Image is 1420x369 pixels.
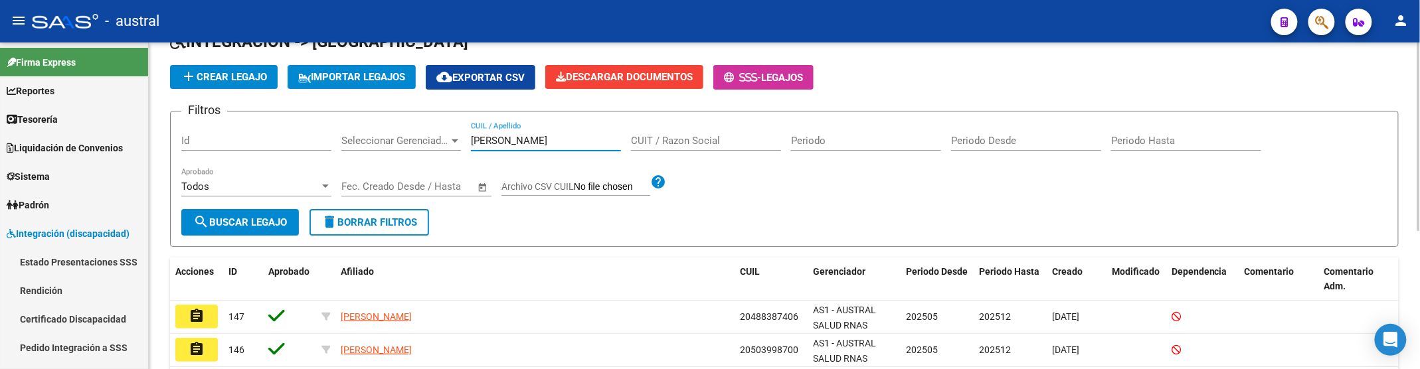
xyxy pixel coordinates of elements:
[1172,266,1227,277] span: Dependencia
[7,169,50,184] span: Sistema
[761,72,803,84] span: Legajos
[545,65,703,89] button: Descargar Documentos
[813,266,865,277] span: Gerenciador
[1112,266,1160,277] span: Modificado
[223,258,263,301] datatable-header-cell: ID
[181,181,209,192] span: Todos
[321,214,337,230] mat-icon: delete
[808,258,901,301] datatable-header-cell: Gerenciador
[1052,344,1079,355] span: [DATE]
[1245,266,1294,277] span: Comentario
[436,69,452,85] mat-icon: cloud_download
[341,181,385,192] input: Start date
[341,311,412,322] span: [PERSON_NAME]
[341,266,374,277] span: Afiliado
[181,209,299,236] button: Buscar Legajo
[170,65,278,89] button: Crear Legajo
[321,216,417,228] span: Borrar Filtros
[189,341,205,357] mat-icon: assignment
[574,181,650,193] input: Archivo CSV CUIL
[310,209,429,236] button: Borrar Filtros
[740,344,798,355] span: 20503998700
[501,181,574,192] span: Archivo CSV CUIL
[170,258,223,301] datatable-header-cell: Acciones
[268,266,310,277] span: Aprobado
[1052,266,1083,277] span: Creado
[713,65,814,90] button: -Legajos
[7,198,49,212] span: Padrón
[181,101,227,119] h3: Filtros
[476,180,491,195] button: Open calendar
[1239,258,1319,301] datatable-header-cell: Comentario
[228,311,244,322] span: 147
[193,214,209,230] mat-icon: search
[397,181,461,192] input: End date
[1052,311,1079,322] span: [DATE]
[906,266,968,277] span: Periodo Desde
[193,216,287,228] span: Buscar Legajo
[901,258,974,301] datatable-header-cell: Periodo Desde
[341,135,449,147] span: Seleccionar Gerenciador
[228,266,237,277] span: ID
[181,68,197,84] mat-icon: add
[1375,324,1407,356] div: Open Intercom Messenger
[724,72,761,84] span: -
[426,65,535,90] button: Exportar CSV
[650,174,666,190] mat-icon: help
[906,311,938,322] span: 202505
[1047,258,1107,301] datatable-header-cell: Creado
[228,344,244,355] span: 146
[175,266,214,277] span: Acciones
[813,338,876,364] span: AS1 - AUSTRAL SALUD RNAS
[11,13,27,29] mat-icon: menu
[436,72,525,84] span: Exportar CSV
[263,258,316,301] datatable-header-cell: Aprobado
[906,344,938,355] span: 202505
[288,65,416,89] button: IMPORTAR LEGAJOS
[556,71,693,83] span: Descargar Documentos
[979,266,1039,277] span: Periodo Hasta
[979,344,1011,355] span: 202512
[1319,258,1399,301] datatable-header-cell: Comentario Adm.
[813,305,876,331] span: AS1 - AUSTRAL SALUD RNAS
[7,226,130,241] span: Integración (discapacidad)
[341,344,412,355] span: [PERSON_NAME]
[105,7,159,36] span: - austral
[735,258,808,301] datatable-header-cell: CUIL
[1393,13,1409,29] mat-icon: person
[7,55,76,70] span: Firma Express
[1324,266,1374,292] span: Comentario Adm.
[335,258,735,301] datatable-header-cell: Afiliado
[7,141,123,155] span: Liquidación de Convenios
[979,311,1011,322] span: 202512
[189,308,205,324] mat-icon: assignment
[1107,258,1166,301] datatable-header-cell: Modificado
[298,71,405,83] span: IMPORTAR LEGAJOS
[974,258,1047,301] datatable-header-cell: Periodo Hasta
[740,266,760,277] span: CUIL
[7,112,58,127] span: Tesorería
[7,84,54,98] span: Reportes
[1166,258,1239,301] datatable-header-cell: Dependencia
[740,311,798,322] span: 20488387406
[181,71,267,83] span: Crear Legajo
